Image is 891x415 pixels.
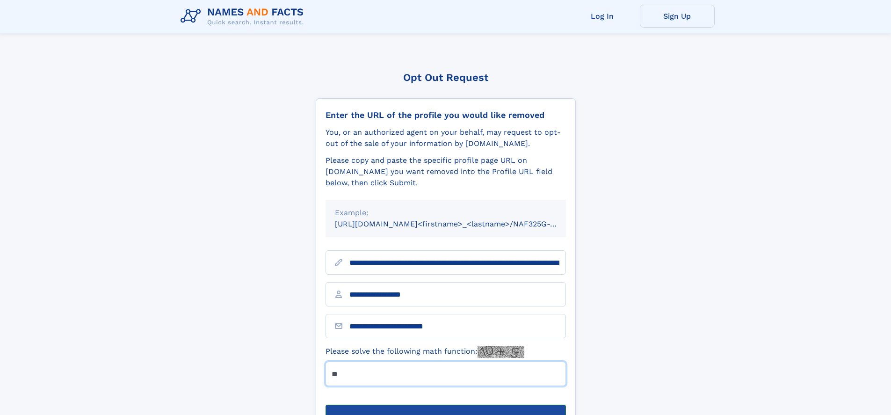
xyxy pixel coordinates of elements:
[335,219,584,228] small: [URL][DOMAIN_NAME]<firstname>_<lastname>/NAF325G-xxxxxxxx
[316,72,576,83] div: Opt Out Request
[177,4,311,29] img: Logo Names and Facts
[565,5,640,28] a: Log In
[335,207,557,218] div: Example:
[326,155,566,189] div: Please copy and paste the specific profile page URL on [DOMAIN_NAME] you want removed into the Pr...
[640,5,715,28] a: Sign Up
[326,346,524,358] label: Please solve the following math function:
[326,110,566,120] div: Enter the URL of the profile you would like removed
[326,127,566,149] div: You, or an authorized agent on your behalf, may request to opt-out of the sale of your informatio...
